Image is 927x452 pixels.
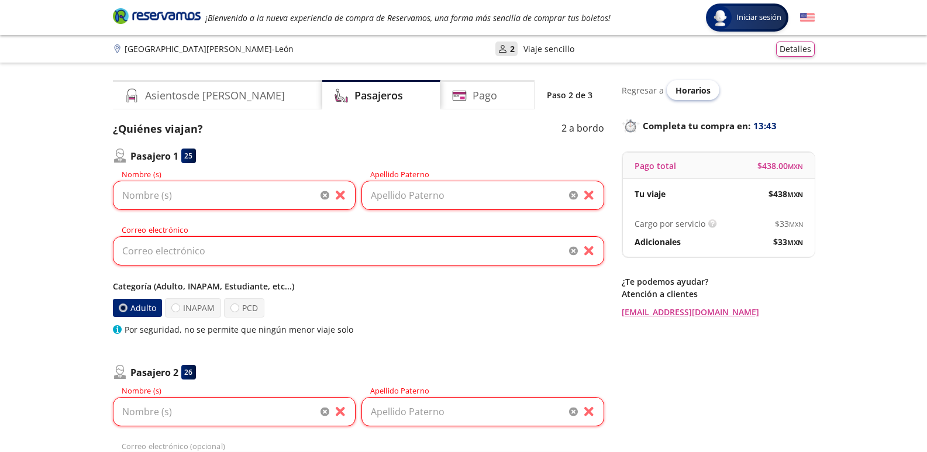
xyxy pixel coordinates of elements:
p: Regresar a [622,84,664,96]
input: Nombre (s) [113,181,356,210]
p: Categoría (Adulto, INAPAM, Estudiante, etc...) [113,280,604,292]
h4: Asientos de [PERSON_NAME] [145,88,285,103]
button: Detalles [776,42,815,57]
input: Correo electrónico [113,236,604,265]
span: $ 33 [775,218,803,230]
p: Completa tu compra en : [622,118,815,134]
p: Adicionales [635,236,681,248]
div: 26 [181,365,196,379]
p: Pasajero 1 [130,149,178,163]
p: Viaje sencillo [523,43,574,55]
a: Brand Logo [113,7,201,28]
small: MXN [788,162,803,171]
span: 13:43 [753,119,777,133]
p: 2 a bordo [561,121,604,137]
p: Paso 2 de 3 [547,89,592,101]
input: Nombre (s) [113,397,356,426]
p: Tu viaje [635,188,666,200]
span: Horarios [676,85,711,96]
h4: Pasajeros [354,88,403,103]
span: $ 438.00 [757,160,803,172]
div: Regresar a ver horarios [622,80,815,100]
p: Pasajero 2 [130,365,178,379]
input: Apellido Paterno [361,397,604,426]
div: 25 [181,149,196,163]
i: Brand Logo [113,7,201,25]
button: English [800,11,815,25]
p: ¿Quiénes viajan? [113,121,203,137]
small: MXN [789,220,803,229]
p: 2 [510,43,515,55]
input: Apellido Paterno [361,181,604,210]
p: Atención a clientes [622,288,815,300]
h4: Pago [473,88,497,103]
p: Por seguridad, no se permite que ningún menor viaje solo [125,323,353,336]
a: [EMAIL_ADDRESS][DOMAIN_NAME] [622,306,815,318]
small: MXN [787,238,803,247]
p: ¿Te podemos ayudar? [622,275,815,288]
em: ¡Bienvenido a la nueva experiencia de compra de Reservamos, una forma más sencilla de comprar tus... [205,12,611,23]
label: Adulto [112,299,161,317]
p: [GEOGRAPHIC_DATA][PERSON_NAME] - León [125,43,294,55]
span: $ 33 [773,236,803,248]
small: MXN [787,190,803,199]
p: Pago total [635,160,676,172]
span: Iniciar sesión [732,12,786,23]
label: PCD [224,298,264,318]
span: $ 438 [769,188,803,200]
p: Cargo por servicio [635,218,705,230]
label: INAPAM [165,298,221,318]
